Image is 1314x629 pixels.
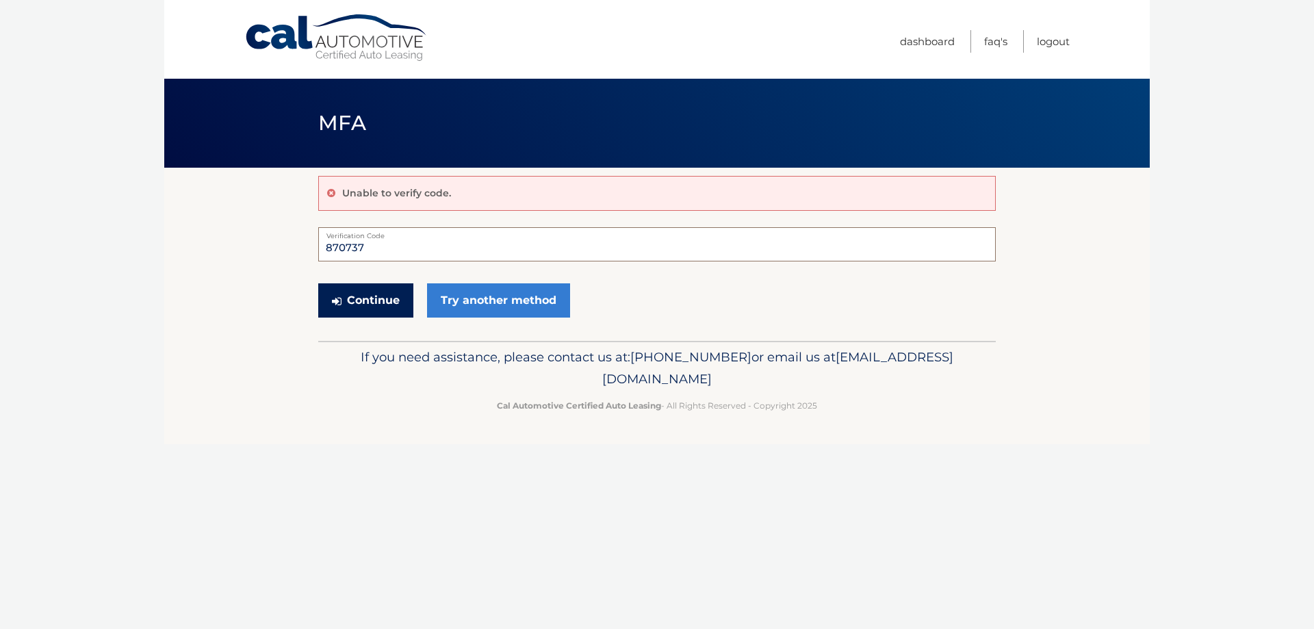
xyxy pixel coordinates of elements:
[602,349,953,387] span: [EMAIL_ADDRESS][DOMAIN_NAME]
[342,187,451,199] p: Unable to verify code.
[318,227,996,238] label: Verification Code
[630,349,751,365] span: [PHONE_NUMBER]
[900,30,955,53] a: Dashboard
[318,110,366,136] span: MFA
[327,398,987,413] p: - All Rights Reserved - Copyright 2025
[427,283,570,318] a: Try another method
[497,400,661,411] strong: Cal Automotive Certified Auto Leasing
[1037,30,1070,53] a: Logout
[318,283,413,318] button: Continue
[327,346,987,390] p: If you need assistance, please contact us at: or email us at
[244,14,429,62] a: Cal Automotive
[984,30,1007,53] a: FAQ's
[318,227,996,261] input: Verification Code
